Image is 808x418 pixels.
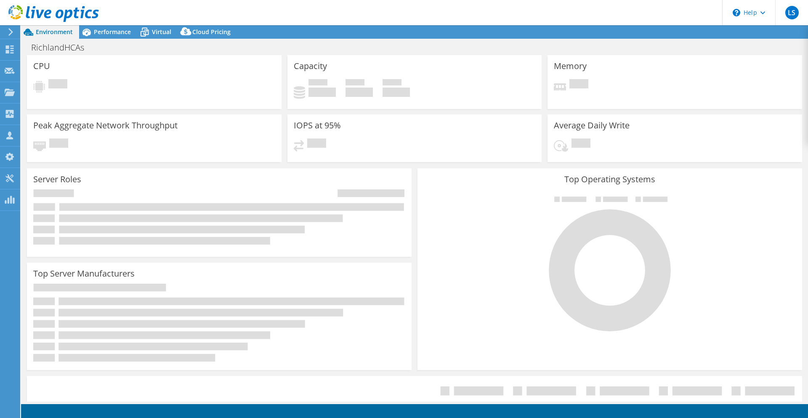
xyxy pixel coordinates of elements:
span: Cloud Pricing [192,28,231,36]
h3: Average Daily Write [554,121,630,130]
h3: Capacity [294,61,327,71]
span: Total [383,79,401,88]
span: Environment [36,28,73,36]
svg: \n [733,9,740,16]
h4: 0 GiB [308,88,336,97]
h3: Top Server Manufacturers [33,269,135,278]
h4: 0 GiB [383,88,410,97]
span: Pending [569,79,588,91]
h3: Memory [554,61,587,71]
span: Performance [94,28,131,36]
h1: RichlandHCAs [27,43,97,52]
span: LS [785,6,799,19]
span: Pending [48,79,67,91]
span: Pending [307,138,326,150]
h3: Peak Aggregate Network Throughput [33,121,178,130]
h4: 0 GiB [346,88,373,97]
span: Free [346,79,364,88]
span: Used [308,79,327,88]
span: Pending [571,138,590,150]
h3: Top Operating Systems [424,175,796,184]
span: Virtual [152,28,171,36]
h3: Server Roles [33,175,81,184]
h3: IOPS at 95% [294,121,341,130]
span: Pending [49,138,68,150]
h3: CPU [33,61,50,71]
